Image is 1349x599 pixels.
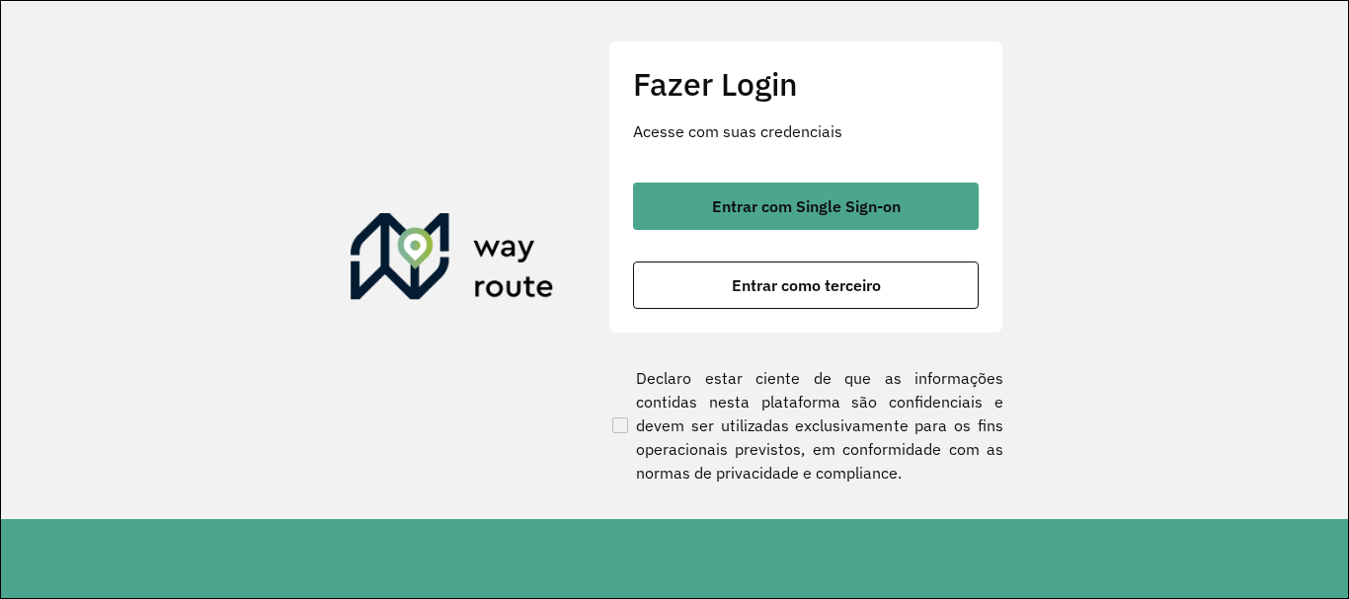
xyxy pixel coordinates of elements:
label: Declaro estar ciente de que as informações contidas nesta plataforma são confidenciais e devem se... [608,366,1003,485]
img: Roteirizador AmbevTech [351,213,554,308]
button: button [633,183,979,230]
button: button [633,262,979,309]
p: Acesse com suas credenciais [633,119,979,143]
span: Entrar como terceiro [732,277,881,293]
h2: Fazer Login [633,65,979,103]
span: Entrar com Single Sign-on [712,198,901,214]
